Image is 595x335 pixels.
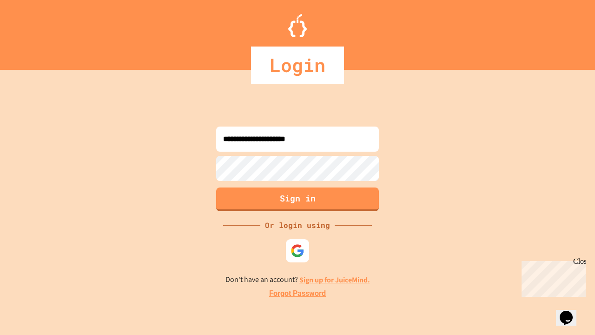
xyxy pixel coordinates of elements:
img: google-icon.svg [291,244,304,258]
a: Forgot Password [269,288,326,299]
img: Logo.svg [288,14,307,37]
button: Sign in [216,188,379,211]
div: Or login using [260,220,335,231]
iframe: chat widget [518,257,586,297]
div: Login [251,47,344,84]
iframe: chat widget [556,298,586,326]
a: Sign up for JuiceMind. [299,275,370,285]
p: Don't have an account? [225,274,370,286]
div: Chat with us now!Close [4,4,64,59]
